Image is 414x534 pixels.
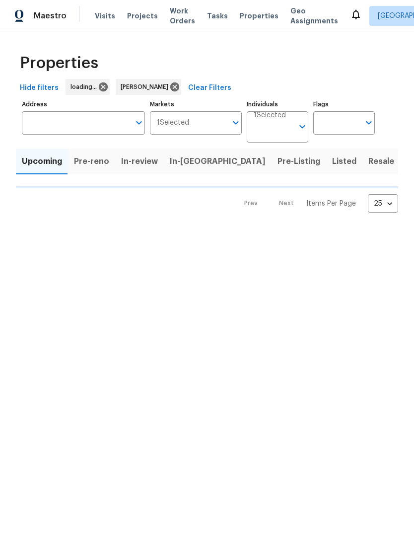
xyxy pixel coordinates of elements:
button: Hide filters [16,79,63,97]
span: Tasks [207,12,228,19]
span: 1 Selected [157,119,189,127]
span: loading... [70,82,101,92]
label: Individuals [247,101,308,107]
span: Listed [332,154,356,168]
span: 1 Selected [254,111,286,120]
span: Maestro [34,11,67,21]
span: Properties [240,11,278,21]
span: Pre-reno [74,154,109,168]
label: Flags [313,101,375,107]
button: Clear Filters [184,79,235,97]
span: Properties [20,58,98,68]
div: loading... [66,79,110,95]
span: Resale [368,154,394,168]
button: Open [229,116,243,130]
p: Items Per Page [306,199,356,209]
button: Open [295,120,309,134]
label: Markets [150,101,242,107]
span: In-[GEOGRAPHIC_DATA] [170,154,266,168]
button: Open [362,116,376,130]
nav: Pagination Navigation [235,194,398,213]
span: Hide filters [20,82,59,94]
button: Open [132,116,146,130]
span: Projects [127,11,158,21]
span: [PERSON_NAME] [121,82,172,92]
span: Pre-Listing [277,154,320,168]
span: Clear Filters [188,82,231,94]
div: [PERSON_NAME] [116,79,181,95]
span: Work Orders [170,6,195,26]
div: 25 [368,191,398,217]
span: Visits [95,11,115,21]
span: In-review [121,154,158,168]
span: Upcoming [22,154,62,168]
span: Geo Assignments [290,6,338,26]
label: Address [22,101,145,107]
